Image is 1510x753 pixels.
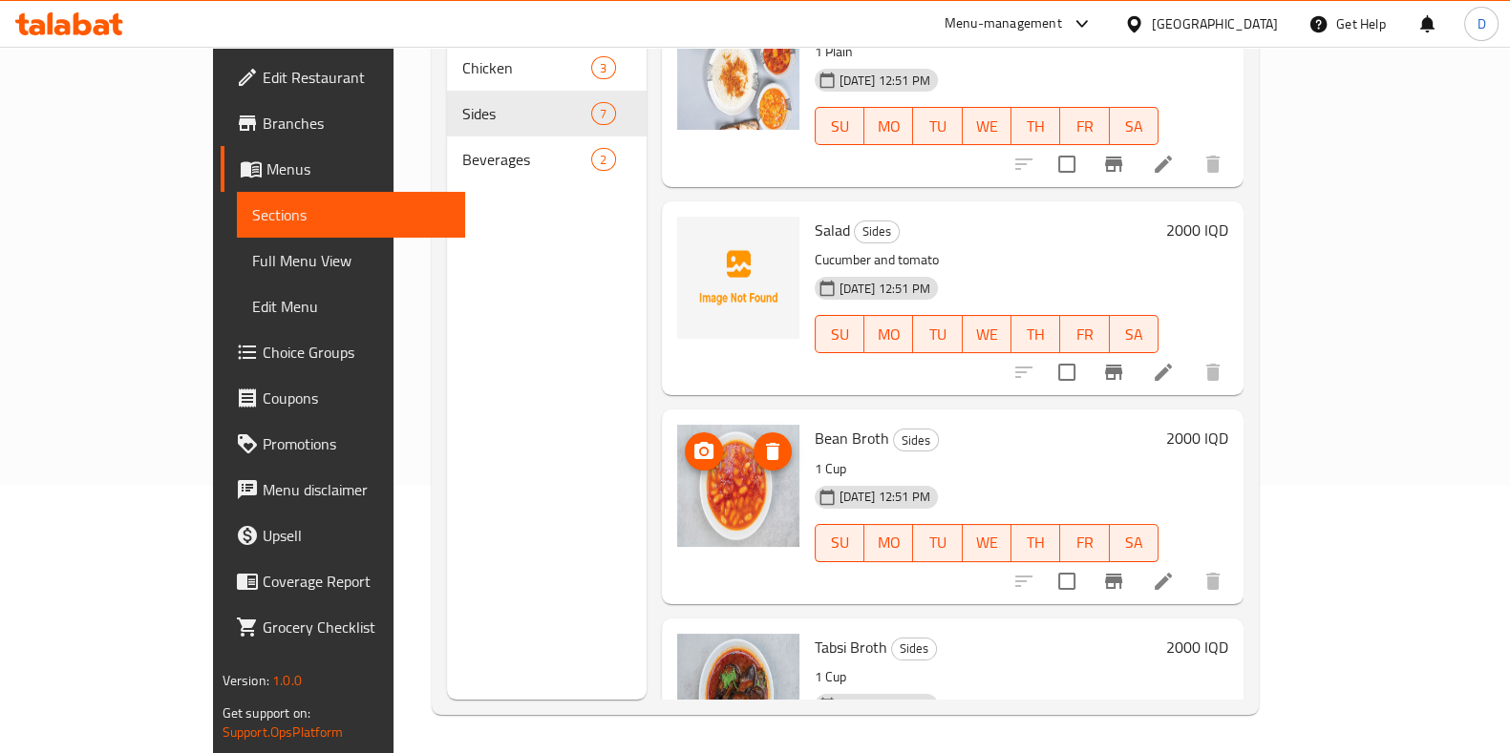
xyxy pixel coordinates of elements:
a: Edit menu item [1152,153,1175,176]
div: items [591,56,615,79]
p: 1 Cup [815,665,1159,689]
a: Branches [221,100,465,146]
span: [DATE] 12:51 PM [832,280,938,298]
span: TH [1019,113,1053,140]
span: TH [1019,321,1053,348]
span: TU [921,529,954,556]
a: Edit menu item [1152,570,1175,593]
span: [DATE] 12:51 PM [832,697,938,715]
button: TH [1011,315,1060,353]
span: Menus [266,157,450,180]
button: WE [963,107,1011,145]
span: [DATE] 12:51 PM [832,488,938,506]
button: SU [815,107,864,145]
button: delete [1190,141,1236,187]
span: Sides [894,429,938,451]
span: Get support on: [223,701,310,725]
h6: 2000 IQD [1166,425,1228,451]
button: TH [1011,524,1060,562]
h6: 2000 IQD [1166,634,1228,660]
span: SU [823,321,857,348]
span: Chicken [462,56,591,79]
button: FR [1060,315,1109,353]
span: 2 [592,151,614,169]
a: Coupons [221,375,465,421]
p: Cucumber and tomato [815,248,1159,272]
div: [GEOGRAPHIC_DATA] [1152,13,1278,34]
a: Sections [237,192,465,238]
button: SA [1110,524,1159,562]
button: SA [1110,315,1159,353]
span: SU [823,113,857,140]
a: Support.OpsPlatform [223,720,344,744]
button: delete [1190,349,1236,395]
div: Sides [891,638,937,660]
div: Chicken3 [447,45,647,91]
button: WE [963,315,1011,353]
a: Choice Groups [221,329,465,375]
a: Coverage Report [221,558,465,604]
span: Sections [252,203,450,226]
a: Full Menu View [237,238,465,283]
span: Version: [223,668,269,693]
span: Choice Groups [263,341,450,364]
button: Branch-specific-item [1091,141,1137,187]
span: MO [872,321,905,348]
nav: Menu sections [447,37,647,190]
button: TU [913,107,962,145]
h6: 2000 IQD [1166,217,1228,243]
span: WE [970,529,1004,556]
button: SA [1110,107,1159,145]
a: Edit Restaurant [221,54,465,100]
span: Edit Restaurant [263,66,450,89]
span: Bean Broth [815,424,889,452]
span: [DATE] 12:51 PM [832,72,938,90]
span: Sides [462,102,591,125]
a: Edit Menu [237,283,465,329]
img: Salad [677,217,799,339]
button: TH [1011,107,1060,145]
span: WE [970,113,1004,140]
a: Menus [221,146,465,192]
button: Branch-specific-item [1091,558,1137,604]
button: FR [1060,524,1109,562]
button: SU [815,315,864,353]
button: Branch-specific-item [1091,349,1137,395]
button: TU [913,315,962,353]
a: Grocery Checklist [221,604,465,650]
div: items [591,148,615,171]
p: 1 Plain [815,40,1159,64]
span: Sides [892,638,936,659]
div: Sides7 [447,91,647,136]
span: 3 [592,59,614,77]
a: Edit menu item [1152,361,1175,384]
span: Upsell [263,524,450,547]
div: Menu-management [945,12,1062,35]
span: Edit Menu [252,295,450,318]
button: TU [913,524,962,562]
span: Sides [855,220,899,242]
span: 1.0.0 [272,668,302,693]
button: delete [1190,558,1236,604]
span: SA [1117,321,1151,348]
button: MO [864,107,913,145]
a: Promotions [221,421,465,467]
p: 1 Cup [815,457,1159,481]
span: Tabsi Broth [815,633,887,661]
span: Beverages [462,148,591,171]
img: Rice [677,8,799,130]
span: Branches [263,112,450,135]
button: upload picture [685,432,723,471]
a: Menu disclaimer [221,467,465,512]
span: Coupons [263,387,450,409]
button: MO [864,524,913,562]
span: TH [1019,529,1053,556]
a: Upsell [221,512,465,558]
button: FR [1060,107,1109,145]
span: FR [1068,321,1101,348]
span: 7 [592,105,614,123]
div: Beverages2 [447,136,647,182]
span: Menu disclaimer [263,478,450,501]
